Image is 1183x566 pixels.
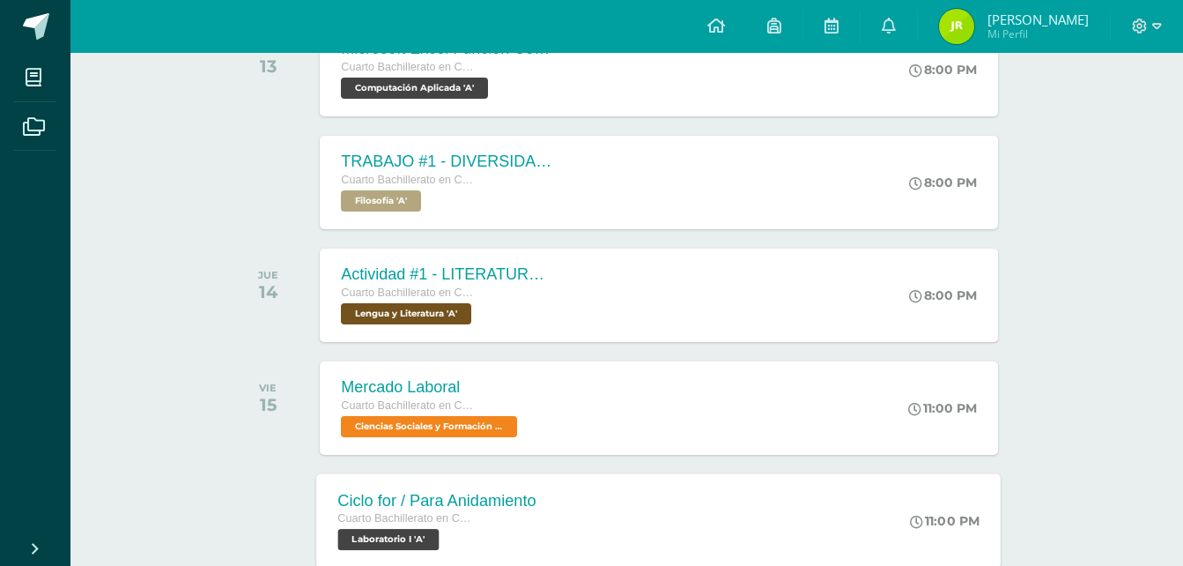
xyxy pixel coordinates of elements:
[911,513,980,529] div: 11:00 PM
[341,174,473,186] span: Cuarto Bachillerato en CCLL con Orientación en Computación
[258,269,278,281] div: JUE
[338,529,440,550] span: Laboratorio I 'A'
[341,78,488,99] span: Computación Aplicada 'A'
[338,491,536,510] div: Ciclo for / Para Anidamiento
[341,303,471,324] span: Lengua y Literatura 'A'
[939,9,974,44] img: 53ab0507e887bbaf1dc11cf9eef30c93.png
[341,190,421,212] span: Filosofía 'A'
[909,62,977,78] div: 8:00 PM
[338,512,472,525] span: Cuarto Bachillerato en CCLL con Orientación en Computación
[258,56,278,77] div: 13
[987,26,1089,41] span: Mi Perfil
[908,400,977,416] div: 11:00 PM
[341,399,473,412] span: Cuarto Bachillerato en CCLL con Orientación en Computación
[341,287,473,299] span: Cuarto Bachillerato en CCLL con Orientación en Computación
[258,281,278,302] div: 14
[341,378,521,397] div: Mercado Laboral
[909,175,977,190] div: 8:00 PM
[341,265,552,284] div: Actividad #1 - LITERATURA DEL NEOCLASICISMO
[259,394,277,415] div: 15
[341,416,517,437] span: Ciencias Sociales y Formación Ciudadana 'A'
[341,153,552,171] div: TRABAJO #1 - DIVERSIDAD CULTURAL
[987,11,1089,28] span: [PERSON_NAME]
[259,382,277,394] div: VIE
[909,287,977,303] div: 8:00 PM
[341,61,473,73] span: Cuarto Bachillerato en CCLL con Orientación en Computación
